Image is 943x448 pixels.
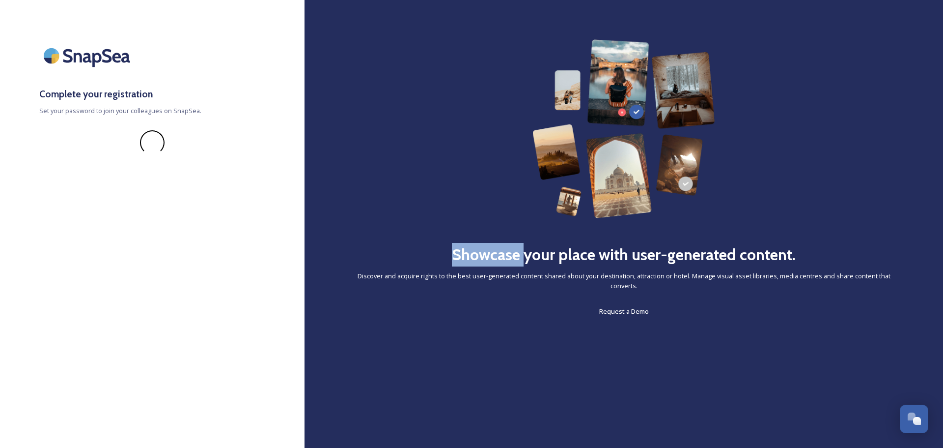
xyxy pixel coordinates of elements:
img: SnapSea Logo [39,39,138,72]
span: Set your password to join your colleagues on SnapSea. [39,106,265,116]
button: Open Chat [900,405,928,433]
span: Request a Demo [599,307,649,316]
h2: Showcase your place with user-generated content. [452,243,796,267]
img: 63b42ca75bacad526042e722_Group%20154-p-800.png [532,39,715,218]
h3: Complete your registration [39,87,265,101]
span: Discover and acquire rights to the best user-generated content shared about your destination, att... [344,271,904,290]
a: Request a Demo [599,305,649,317]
